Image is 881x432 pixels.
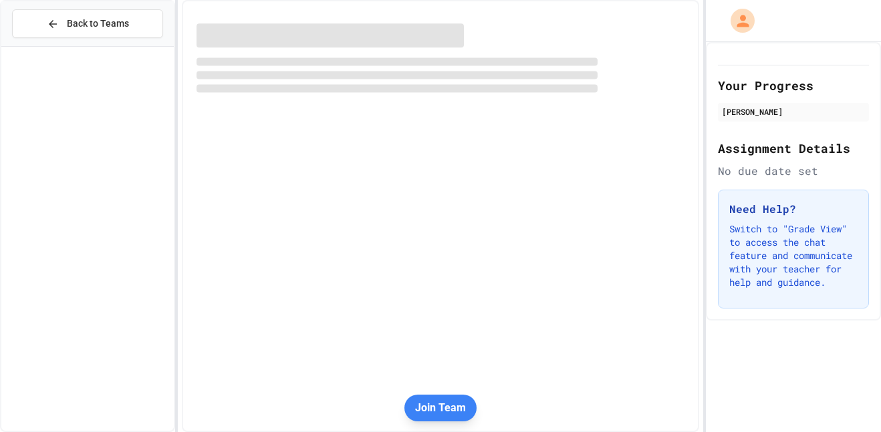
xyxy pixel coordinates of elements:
[718,163,869,179] div: No due date set
[718,76,869,95] h2: Your Progress
[404,395,477,421] button: Join Team
[729,201,858,217] h3: Need Help?
[12,9,163,38] button: Back to Teams
[718,139,869,158] h2: Assignment Details
[67,17,129,31] span: Back to Teams
[722,105,865,118] div: [PERSON_NAME]
[729,222,858,289] p: Switch to "Grade View" to access the chat feature and communicate with your teacher for help and ...
[717,5,758,36] div: My Account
